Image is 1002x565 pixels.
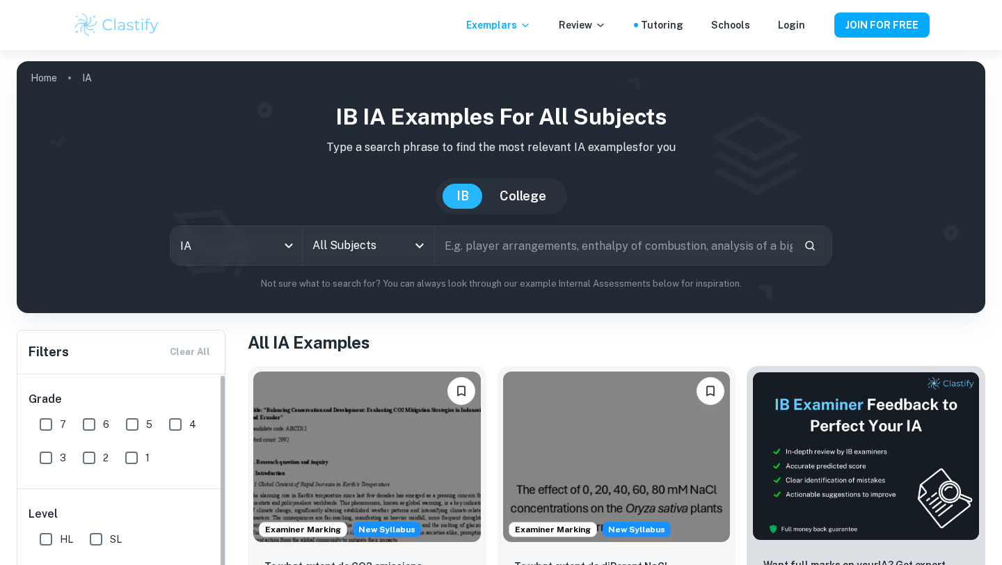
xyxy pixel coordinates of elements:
button: Open [410,236,429,255]
span: 5 [146,417,152,432]
p: Type a search phrase to find the most relevant IA examples for you [28,139,974,156]
p: Not sure what to search for? You can always look through our example Internal Assessments below f... [28,277,974,291]
img: ESS IA example thumbnail: To what extent do diPerent NaCl concentr [503,372,731,542]
h1: IB IA examples for all subjects [28,100,974,134]
h6: Grade [29,391,215,408]
img: profile cover [17,61,985,313]
button: Search [798,234,822,257]
button: Please log in to bookmark exemplars [447,377,475,405]
a: Login [778,17,805,33]
div: IA [170,226,302,265]
button: IB [443,184,483,209]
span: New Syllabus [603,522,671,537]
span: 3 [60,450,66,465]
p: Exemplars [466,17,531,33]
span: 2 [103,450,109,465]
span: SL [110,532,122,547]
img: ESS IA example thumbnail: To what extent do CO2 emissions contribu [253,372,481,542]
div: Starting from the May 2026 session, the ESS IA requirements have changed. We created this exempla... [353,522,421,537]
span: Examiner Marking [260,523,347,536]
a: Home [31,68,57,88]
button: Please log in to bookmark exemplars [697,377,724,405]
button: JOIN FOR FREE [834,13,930,38]
span: New Syllabus [353,522,421,537]
input: E.g. player arrangements, enthalpy of combustion, analysis of a big city... [435,226,793,265]
span: Examiner Marking [509,523,596,536]
span: HL [60,532,73,547]
a: Tutoring [641,17,683,33]
p: Review [559,17,606,33]
span: 7 [60,417,66,432]
h6: Level [29,506,215,523]
img: Thumbnail [752,372,980,541]
h1: All IA Examples [248,330,985,355]
div: Starting from the May 2026 session, the ESS IA requirements have changed. We created this exempla... [603,522,671,537]
img: Clastify logo [72,11,161,39]
p: IA [82,70,92,86]
h6: Filters [29,342,69,362]
a: Schools [711,17,750,33]
button: College [486,184,560,209]
span: 4 [189,417,196,432]
button: Help and Feedback [816,22,823,29]
span: 1 [145,450,150,465]
span: 6 [103,417,109,432]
